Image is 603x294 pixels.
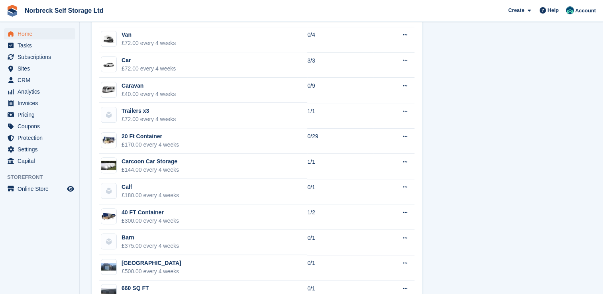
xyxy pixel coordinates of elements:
span: Help [548,6,559,14]
a: menu [4,121,75,132]
img: carcoon%20storage.jpg [101,158,116,173]
a: menu [4,183,75,194]
a: menu [4,74,75,86]
a: menu [4,98,75,109]
td: 0/1 [307,229,373,255]
span: CRM [18,74,65,86]
div: Car [122,56,176,65]
span: Capital [18,155,65,167]
div: Barn [122,233,179,242]
span: Online Store [18,183,65,194]
div: £40.00 every 4 weeks [122,90,176,98]
img: Sally King [566,6,574,14]
span: Pricing [18,109,65,120]
div: £180.00 every 4 weeks [122,191,179,200]
a: menu [4,40,75,51]
span: Subscriptions [18,51,65,63]
a: Preview store [66,184,75,194]
img: car.png [101,60,116,69]
div: Caravan [122,82,176,90]
span: Account [575,7,596,15]
a: menu [4,51,75,63]
td: 0/4 [307,27,373,52]
img: 40-ft-container.jpg [101,210,116,222]
div: 660 SQ FT [122,284,179,292]
img: blank-unit-type-icon-ffbac7b88ba66c5e286b0e438baccc4b9c83835d4c34f86887a83fc20ec27e7b.svg [101,234,116,249]
div: £375.00 every 4 weeks [122,242,179,250]
span: Home [18,28,65,39]
div: £72.00 every 4 weeks [122,115,176,123]
span: Analytics [18,86,65,97]
td: 0/1 [307,179,373,204]
td: 1/1 [307,154,373,179]
a: menu [4,86,75,97]
span: Settings [18,144,65,155]
span: Storefront [7,173,79,181]
td: 0/9 [307,78,373,103]
a: menu [4,132,75,143]
img: stora-icon-8386f47178a22dfd0bd8f6a31ec36ba5ce8667c1dd55bd0f319d3a0aa187defe.svg [6,5,18,17]
div: 40 FT Container [122,208,179,217]
td: 0/29 [307,128,373,154]
td: 3/3 [307,52,373,78]
td: 1/1 [307,103,373,128]
div: £144.00 every 4 weeks [122,166,179,174]
img: blank-unit-type-icon-ffbac7b88ba66c5e286b0e438baccc4b9c83835d4c34f86887a83fc20ec27e7b.svg [101,107,116,122]
a: menu [4,109,75,120]
a: Norbreck Self Storage Ltd [22,4,106,17]
a: menu [4,144,75,155]
div: £72.00 every 4 weeks [122,65,176,73]
div: £170.00 every 4 weeks [122,141,179,149]
img: FOX%202.jpg [101,263,116,270]
img: van.jpg [101,35,116,43]
div: Trailers x3 [122,107,176,115]
div: £300.00 every 4 weeks [122,217,179,225]
a: menu [4,155,75,167]
div: Calf [122,183,179,191]
img: 20-ft-container%20(13).jpg [101,135,116,146]
img: Caravan.png [101,85,116,94]
img: blank-unit-type-icon-ffbac7b88ba66c5e286b0e438baccc4b9c83835d4c34f86887a83fc20ec27e7b.svg [101,183,116,198]
span: Tasks [18,40,65,51]
td: 0/1 [307,255,373,280]
a: menu [4,28,75,39]
div: Carcoon Car Storage [122,157,179,166]
div: Van [122,31,176,39]
div: 20 Ft Container [122,132,179,141]
div: £72.00 every 4 weeks [122,39,176,47]
span: Coupons [18,121,65,132]
div: £500.00 every 4 weeks [122,267,181,276]
td: 1/2 [307,204,373,230]
div: [GEOGRAPHIC_DATA] [122,259,181,267]
span: Create [508,6,524,14]
span: Sites [18,63,65,74]
a: menu [4,63,75,74]
span: Protection [18,132,65,143]
span: Invoices [18,98,65,109]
